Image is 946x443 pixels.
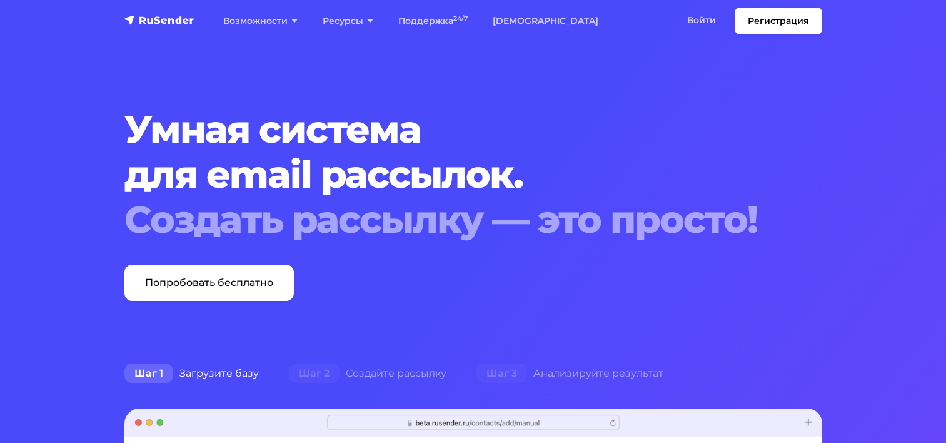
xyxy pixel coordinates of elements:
img: RuSender [124,14,194,26]
a: Ресурсы [310,8,386,34]
div: Загрузите базу [109,361,274,386]
div: Создайте рассылку [274,361,461,386]
span: Шаг 1 [124,364,173,384]
span: Шаг 3 [476,364,527,384]
sup: 24/7 [453,14,468,23]
a: Поддержка24/7 [386,8,480,34]
div: Анализируйте результат [461,361,678,386]
a: Войти [675,8,728,33]
a: Регистрация [735,8,822,34]
a: [DEMOGRAPHIC_DATA] [480,8,611,34]
a: Попробовать бесплатно [124,265,294,301]
div: Создать рассылку — это просто! [124,197,763,242]
a: Возможности [211,8,310,34]
h1: Умная система для email рассылок. [124,107,763,242]
span: Шаг 2 [289,364,340,384]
